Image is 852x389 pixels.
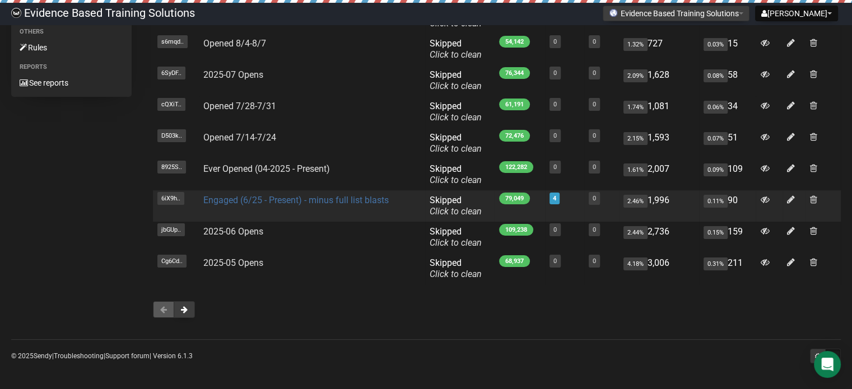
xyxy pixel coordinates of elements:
[203,257,263,268] a: 2025-05 Opens
[105,352,150,360] a: Support forum
[157,255,187,268] span: Cg6Cd..
[11,60,132,74] li: Reports
[430,69,482,91] span: Skipped
[593,163,596,171] a: 0
[499,67,530,79] span: 76,344
[203,38,266,49] a: Opened 8/4-8/7
[619,34,699,65] td: 727
[704,195,728,208] span: 0.11%
[54,352,104,360] a: Troubleshooting
[704,163,728,176] span: 0.09%
[157,192,184,205] span: 6iX9h..
[157,67,185,79] span: 6SyDF..
[623,195,648,208] span: 2.46%
[430,81,482,91] a: Click to clean
[430,143,482,154] a: Click to clean
[157,98,185,111] span: cQXiT..
[704,101,728,114] span: 0.06%
[699,96,756,128] td: 34
[699,65,756,96] td: 58
[593,195,596,202] a: 0
[609,8,618,17] img: favicons
[699,34,756,65] td: 15
[619,96,699,128] td: 1,081
[430,257,482,279] span: Skipped
[593,69,596,77] a: 0
[430,175,482,185] a: Click to clean
[203,101,276,111] a: Opened 7/28-7/31
[623,163,648,176] span: 1.61%
[499,99,530,110] span: 61,191
[11,74,132,92] a: See reports
[593,226,596,233] a: 0
[430,206,482,217] a: Click to clean
[11,350,193,362] p: © 2025 | | | Version 6.1.3
[704,226,728,239] span: 0.15%
[430,237,482,248] a: Click to clean
[699,190,756,222] td: 90
[430,132,482,154] span: Skipped
[203,69,263,80] a: 2025-07 Opens
[623,101,648,114] span: 1.74%
[619,128,699,159] td: 1,593
[623,257,648,270] span: 4.18%
[623,132,648,145] span: 2.15%
[499,255,530,267] span: 68,937
[203,226,263,237] a: 2025-06 Opens
[623,226,648,239] span: 2.44%
[203,163,330,174] a: Ever Opened (04-2025 - Present)
[553,101,557,108] a: 0
[203,132,276,143] a: Opened 7/14-7/24
[814,351,841,378] div: Open Intercom Messenger
[499,36,530,48] span: 54,142
[11,8,21,18] img: 6a635aadd5b086599a41eda90e0773ac
[593,257,596,265] a: 0
[499,224,533,236] span: 109,238
[619,253,699,284] td: 3,006
[619,222,699,253] td: 2,736
[704,132,728,145] span: 0.07%
[157,161,186,174] span: 8925S..
[623,38,648,51] span: 1.32%
[430,195,482,217] span: Skipped
[430,49,482,60] a: Click to clean
[157,223,185,236] span: jbGUp..
[430,163,482,185] span: Skipped
[623,69,648,82] span: 2.09%
[699,159,756,190] td: 109
[157,35,188,48] span: s6mqd..
[755,6,838,21] button: [PERSON_NAME]
[430,269,482,279] a: Click to clean
[553,38,557,45] a: 0
[499,193,530,204] span: 79,049
[699,253,756,284] td: 211
[619,65,699,96] td: 1,628
[430,38,482,60] span: Skipped
[553,163,557,171] a: 0
[430,112,482,123] a: Click to clean
[499,130,530,142] span: 72,476
[11,39,132,57] a: Rules
[553,226,557,233] a: 0
[203,195,389,205] a: Engaged (6/25 - Present) - minus full list blasts
[157,129,186,142] span: D503k..
[619,190,699,222] td: 1,996
[430,101,482,123] span: Skipped
[553,69,557,77] a: 0
[699,128,756,159] td: 51
[593,132,596,139] a: 0
[699,222,756,253] td: 159
[603,6,749,21] button: Evidence Based Training Solutions
[11,25,132,39] li: Others
[553,257,557,265] a: 0
[430,226,482,248] span: Skipped
[593,38,596,45] a: 0
[34,352,52,360] a: Sendy
[553,195,556,202] a: 4
[499,161,533,173] span: 122,282
[704,38,728,51] span: 0.03%
[704,69,728,82] span: 0.08%
[593,101,596,108] a: 0
[619,159,699,190] td: 2,007
[704,257,728,270] span: 0.31%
